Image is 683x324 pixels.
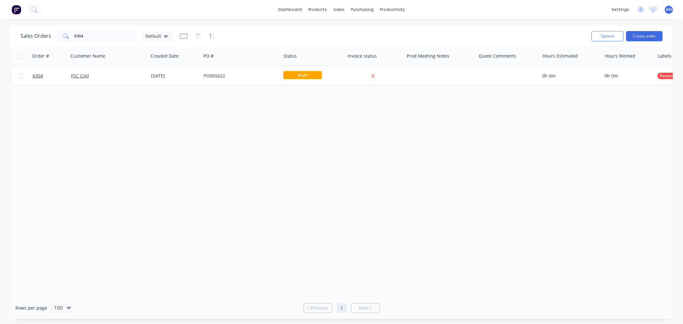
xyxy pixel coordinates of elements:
[377,5,408,14] div: productivity
[542,53,578,59] div: Hours Estimated
[32,53,49,59] div: Order #
[304,305,332,311] a: Previous page
[20,33,51,39] h1: Sales Orders
[305,5,330,14] div: products
[283,53,297,59] div: Status
[310,305,329,311] span: Previous
[657,73,681,79] button: Fasteners
[626,31,663,41] button: Create order
[608,5,632,14] div: settings
[660,73,678,79] span: Fasteners
[275,5,305,14] a: dashboard
[33,66,71,85] a: 6304
[542,73,597,79] div: 0h 0m
[151,73,199,79] div: [DATE]
[337,303,346,313] a: Page 1 is your current page
[204,73,275,79] div: PO005622
[70,53,105,59] div: Customer Name
[605,73,618,79] span: 0h 0m
[348,5,377,14] div: purchasing
[283,71,322,79] span: Draft
[359,305,369,311] span: Next
[605,53,635,59] div: Hours Worked
[301,303,382,313] ul: Pagination
[347,53,377,59] div: Invoice status
[12,5,21,14] img: Factory
[150,53,179,59] div: Created Date
[330,5,348,14] div: sales
[203,53,214,59] div: PO #
[591,31,623,41] button: Options
[351,305,379,311] a: Next page
[74,30,137,43] input: Search...
[33,73,43,79] span: 6304
[658,53,671,59] div: Labels
[15,305,47,311] span: Rows per page
[666,7,672,12] span: AM
[479,53,516,59] div: Quote Comments
[71,73,89,79] a: FSC Civil
[407,53,449,59] div: Prod Meeting Notes
[145,33,161,39] span: Default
